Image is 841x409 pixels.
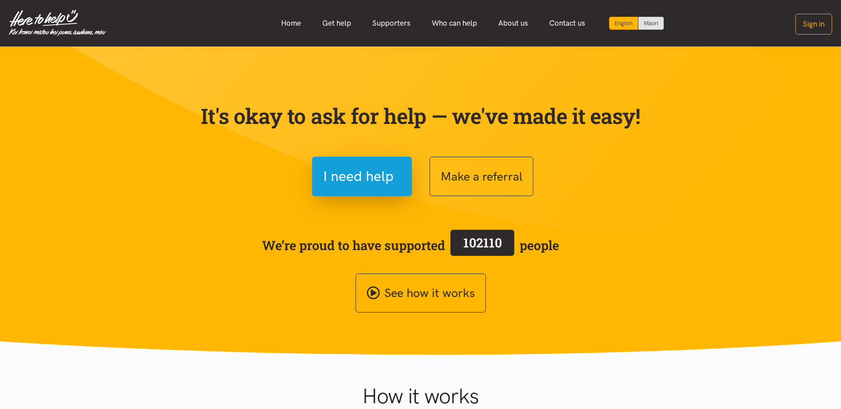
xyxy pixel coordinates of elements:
[609,17,664,30] div: Language toggle
[312,157,412,196] button: I need help
[795,14,832,35] button: Sign in
[9,10,106,36] img: Home
[276,383,565,409] h1: How it works
[312,14,362,33] a: Get help
[421,14,488,33] a: Who can help
[463,234,502,251] span: 102110
[262,228,559,262] span: We’re proud to have supported people
[609,17,638,30] div: Current language
[323,165,394,188] span: I need help
[362,14,421,33] a: Supporters
[638,17,664,30] a: Switch to Te Reo Māori
[270,14,312,33] a: Home
[430,157,533,196] button: Make a referral
[199,103,642,129] p: It's okay to ask for help — we've made it easy!
[356,274,486,313] a: See how it works
[539,14,596,33] a: Contact us
[445,228,520,262] a: 102110
[488,14,539,33] a: About us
